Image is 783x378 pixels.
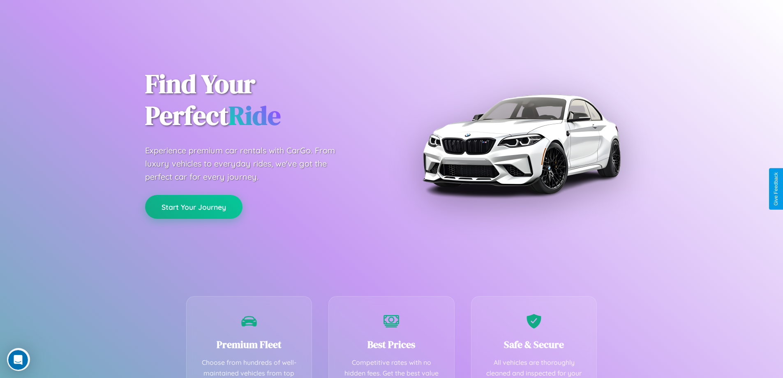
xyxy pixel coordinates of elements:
iframe: Intercom live chat [8,350,28,370]
span: Ride [229,97,281,133]
h1: Find Your Perfect [145,68,379,132]
div: Give Feedback [773,172,779,206]
button: Start Your Journey [145,195,243,219]
h3: Premium Fleet [199,338,300,351]
h3: Safe & Secure [484,338,584,351]
h3: Best Prices [341,338,442,351]
p: Experience premium car rentals with CarGo. From luxury vehicles to everyday rides, we've got the ... [145,144,351,183]
iframe: Intercom live chat discovery launcher [7,348,30,371]
img: Premium BMW car rental vehicle [418,41,624,247]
